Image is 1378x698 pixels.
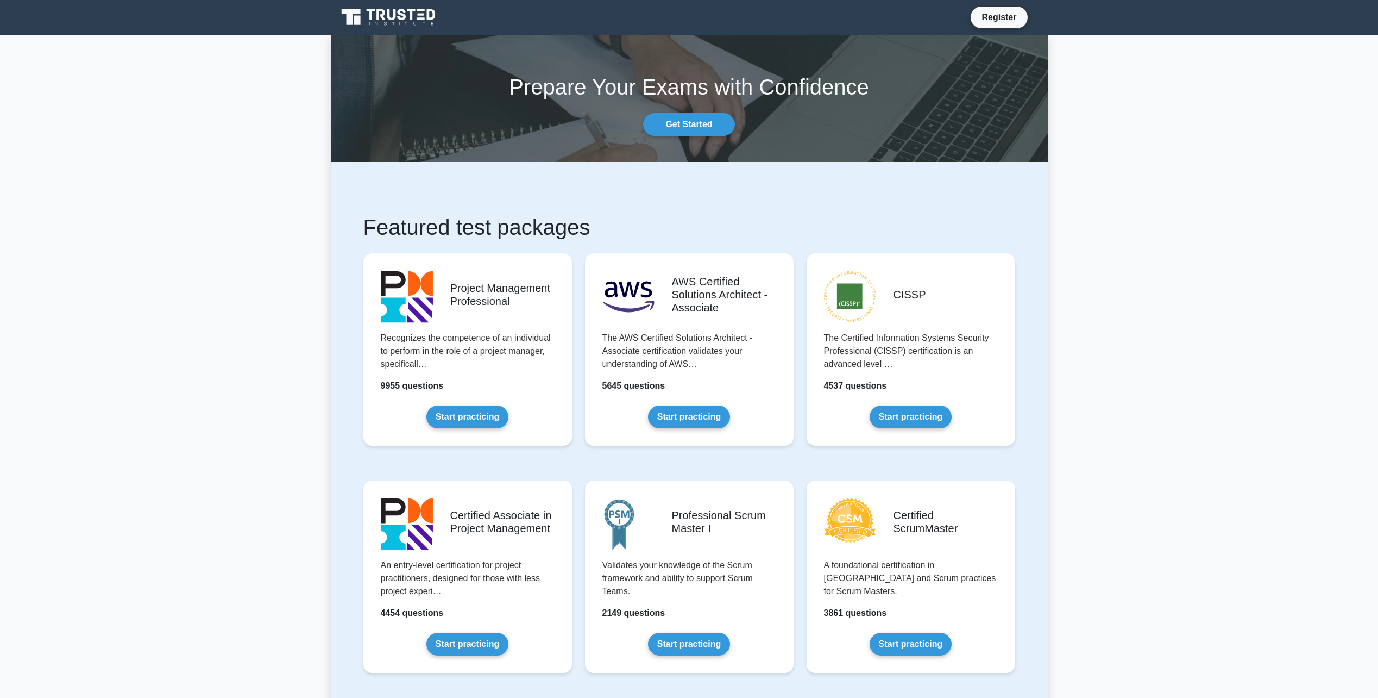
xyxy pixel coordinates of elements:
a: Start practicing [870,406,952,428]
a: Get Started [643,113,734,136]
a: Start practicing [870,633,952,656]
a: Register [975,10,1023,24]
a: Start practicing [426,406,508,428]
a: Start practicing [426,633,508,656]
a: Start practicing [648,633,730,656]
h1: Featured test packages [363,214,1015,240]
h1: Prepare Your Exams with Confidence [331,74,1048,100]
a: Start practicing [648,406,730,428]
